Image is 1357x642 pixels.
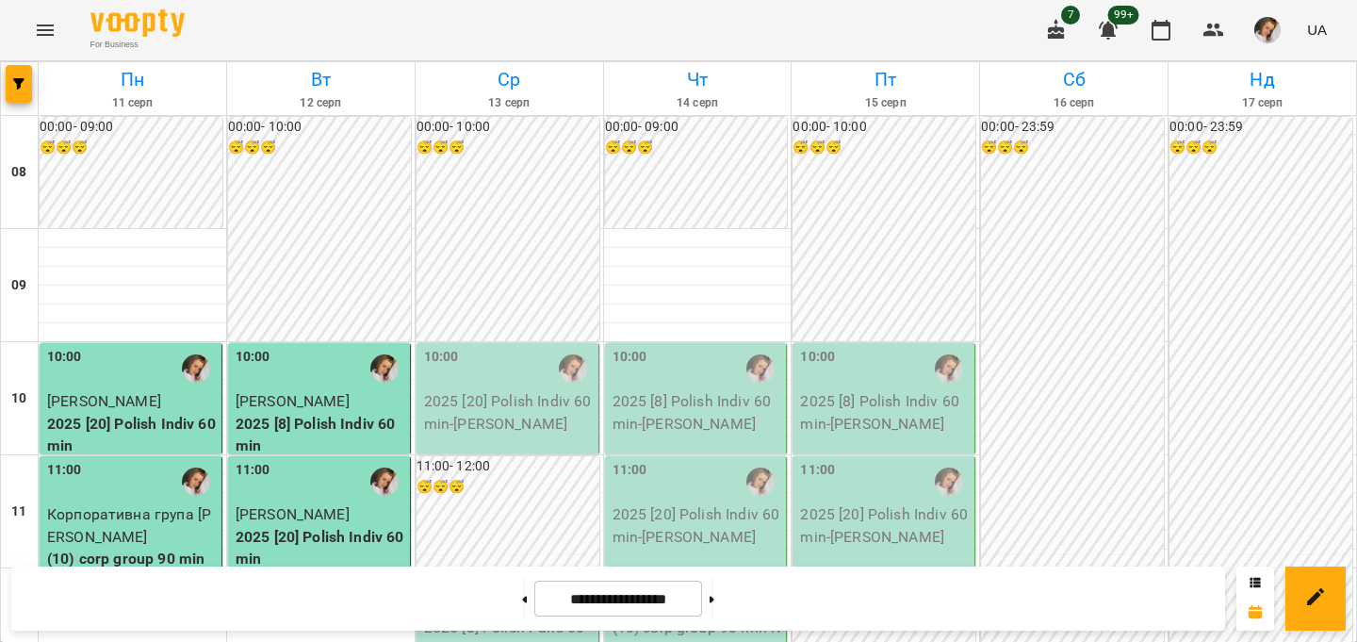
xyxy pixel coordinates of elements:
p: 2025 [20] Polish Indiv 60 min - [PERSON_NAME] [613,503,783,548]
h6: 00:00 - 10:00 [228,117,411,138]
img: Трушевська Саша (п) [182,468,210,496]
h6: 10 [11,388,26,409]
h6: Сб [983,65,1165,94]
h6: Нд [1171,65,1353,94]
h6: 😴😴😴 [228,138,411,158]
h6: 😴😴😴 [981,138,1164,158]
h6: Пн [41,65,223,94]
h6: 13 серп [418,94,600,112]
h6: 12 серп [230,94,412,112]
label: 10:00 [800,347,835,368]
p: 2025 [20] Polish Indiv 60 min - [PERSON_NAME] [424,390,595,435]
img: Трушевська Саша (п) [746,354,775,383]
span: [PERSON_NAME] [47,392,161,410]
span: [PERSON_NAME] [236,505,350,523]
h6: 00:00 - 23:59 [1169,117,1352,138]
h6: Ср [418,65,600,94]
span: UA [1307,20,1327,40]
h6: Вт [230,65,412,94]
h6: 00:00 - 23:59 [981,117,1164,138]
h6: 11 серп [41,94,223,112]
h6: 00:00 - 09:00 [605,117,788,138]
p: 2025 [8] Polish Indiv 60 min [236,413,406,457]
p: (10) corp group 90 min [47,548,218,570]
label: 11:00 [47,460,82,481]
p: 2025 [20] Polish Indiv 60 min - [PERSON_NAME] [800,503,971,548]
h6: Чт [607,65,789,94]
h6: 😴😴😴 [417,477,599,498]
p: 2025 [8] Polish Indiv 60 min - [PERSON_NAME] [613,390,783,435]
img: Трушевська Саша (п) [935,468,963,496]
button: Menu [23,8,68,53]
span: [PERSON_NAME] [236,392,350,410]
img: Voopty Logo [90,9,185,37]
h6: 08 [11,162,26,183]
label: 10:00 [236,347,270,368]
h6: 17 серп [1171,94,1353,112]
img: Трушевська Саша (п) [935,354,963,383]
h6: 😴😴😴 [40,138,222,158]
label: 11:00 [613,460,647,481]
img: Трушевська Саша (п) [559,354,587,383]
h6: 00:00 - 09:00 [40,117,222,138]
h6: 15 серп [794,94,976,112]
span: Корпоративна група [PERSON_NAME] [47,505,211,546]
span: 7 [1061,6,1080,25]
span: For Business [90,39,185,51]
h6: 16 серп [983,94,1165,112]
img: Трушевська Саша (п) [370,354,399,383]
img: Трушевська Саша (п) [370,468,399,496]
h6: 00:00 - 10:00 [793,117,975,138]
h6: 00:00 - 10:00 [417,117,599,138]
p: 2025 [20] Polish Indiv 60 min [47,413,218,457]
h6: 😴😴😴 [1169,138,1352,158]
span: 99+ [1108,6,1139,25]
img: Трушевська Саша (п) [182,354,210,383]
label: 11:00 [236,460,270,481]
label: 10:00 [613,347,647,368]
h6: 😴😴😴 [605,138,788,158]
label: 11:00 [800,460,835,481]
button: UA [1300,12,1334,47]
h6: 😴😴😴 [417,138,599,158]
h6: Пт [794,65,976,94]
label: 10:00 [47,347,82,368]
label: 10:00 [424,347,459,368]
img: Трушевська Саша (п) [746,468,775,496]
h6: 14 серп [607,94,789,112]
h6: 😴😴😴 [793,138,975,158]
h6: 09 [11,275,26,296]
h6: 11 [11,502,26,522]
img: ca64c4ce98033927e4211a22b84d869f.JPG [1254,17,1281,43]
p: 2025 [8] Polish Indiv 60 min - [PERSON_NAME] [800,390,971,435]
p: 2025 [20] Polish Indiv 60 min [236,526,406,570]
h6: 11:00 - 12:00 [417,456,599,477]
